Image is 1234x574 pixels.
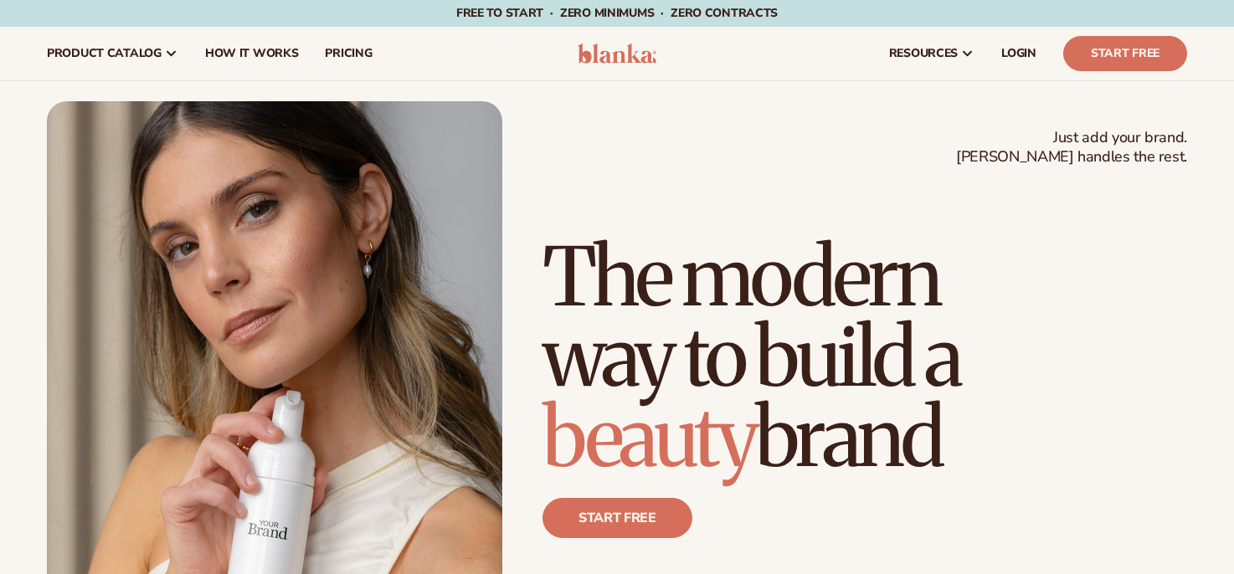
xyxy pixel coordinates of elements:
a: Start Free [1063,36,1187,71]
a: LOGIN [988,27,1050,80]
a: Start free [542,498,692,538]
span: product catalog [47,47,162,60]
span: pricing [325,47,372,60]
a: resources [876,27,988,80]
span: resources [889,47,958,60]
a: pricing [311,27,385,80]
span: Just add your brand. [PERSON_NAME] handles the rest. [956,128,1187,167]
span: LOGIN [1001,47,1036,60]
a: How It Works [192,27,312,80]
img: logo [578,44,657,64]
span: beauty [542,387,755,488]
span: How It Works [205,47,299,60]
a: product catalog [33,27,192,80]
h1: The modern way to build a brand [542,237,1187,478]
span: Free to start · ZERO minimums · ZERO contracts [456,5,778,21]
